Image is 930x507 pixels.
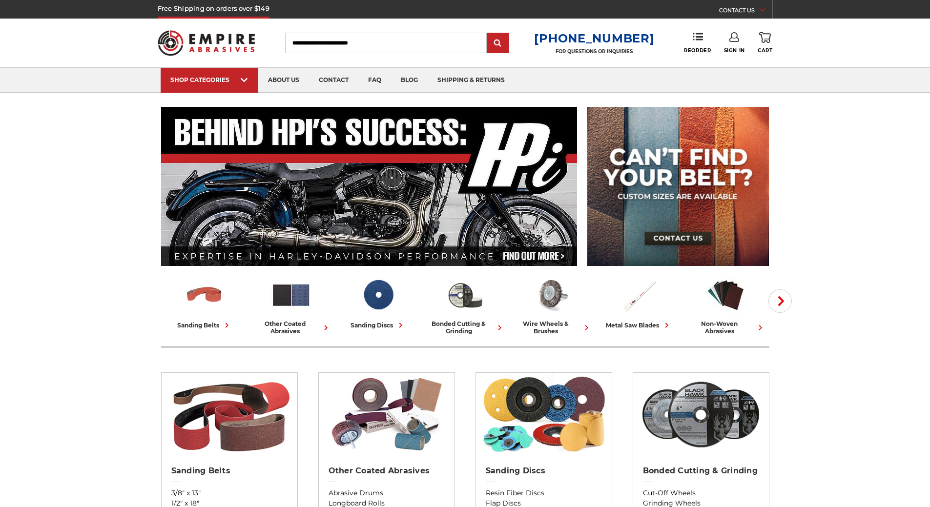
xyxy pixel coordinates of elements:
a: bonded cutting & grinding [426,275,505,335]
a: metal saw blades [599,275,679,330]
div: bonded cutting & grinding [426,320,505,335]
img: Other Coated Abrasives [271,275,311,315]
a: Cut-Off Wheels [643,488,759,498]
span: Reorder [684,47,711,54]
img: Metal Saw Blades [619,275,659,315]
a: 3/8" x 13" [171,488,288,498]
img: Other Coated Abrasives [323,373,450,456]
a: shipping & returns [428,68,515,93]
a: Cart [758,32,772,54]
h2: Sanding Belts [171,466,288,476]
img: Non-woven Abrasives [705,275,746,315]
a: sanding discs [339,275,418,330]
img: Bonded Cutting & Grinding [445,275,485,315]
span: Sign In [724,47,745,54]
img: Wire Wheels & Brushes [532,275,572,315]
a: Abrasive Drums [329,488,445,498]
h2: Sanding Discs [486,466,602,476]
img: Sanding Discs [358,275,398,315]
a: blog [391,68,428,93]
div: sanding discs [351,320,406,330]
a: CONTACT US [719,5,772,19]
a: contact [309,68,358,93]
img: Sanding Belts [166,373,292,456]
img: Empire Abrasives [158,24,255,62]
img: Banner for an interview featuring Horsepower Inc who makes Harley performance upgrades featured o... [161,107,578,266]
a: [PHONE_NUMBER] [534,31,654,45]
img: Sanding Belts [184,275,225,315]
div: metal saw blades [606,320,672,330]
a: Resin Fiber Discs [486,488,602,498]
a: Reorder [684,32,711,53]
div: non-woven abrasives [686,320,765,335]
a: about us [258,68,309,93]
div: wire wheels & brushes [513,320,592,335]
a: other coated abrasives [252,275,331,335]
div: SHOP CATEGORIES [170,76,248,83]
h2: Other Coated Abrasives [329,466,445,476]
button: Next [768,289,792,313]
div: sanding belts [177,320,232,330]
img: promo banner for custom belts. [587,107,769,266]
img: Sanding Discs [480,373,607,456]
input: Submit [488,34,508,53]
div: other coated abrasives [252,320,331,335]
p: FOR QUESTIONS OR INQUIRIES [534,48,654,55]
span: Cart [758,47,772,54]
h2: Bonded Cutting & Grinding [643,466,759,476]
img: Bonded Cutting & Grinding [638,373,764,456]
a: non-woven abrasives [686,275,765,335]
a: wire wheels & brushes [513,275,592,335]
a: faq [358,68,391,93]
a: sanding belts [165,275,244,330]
